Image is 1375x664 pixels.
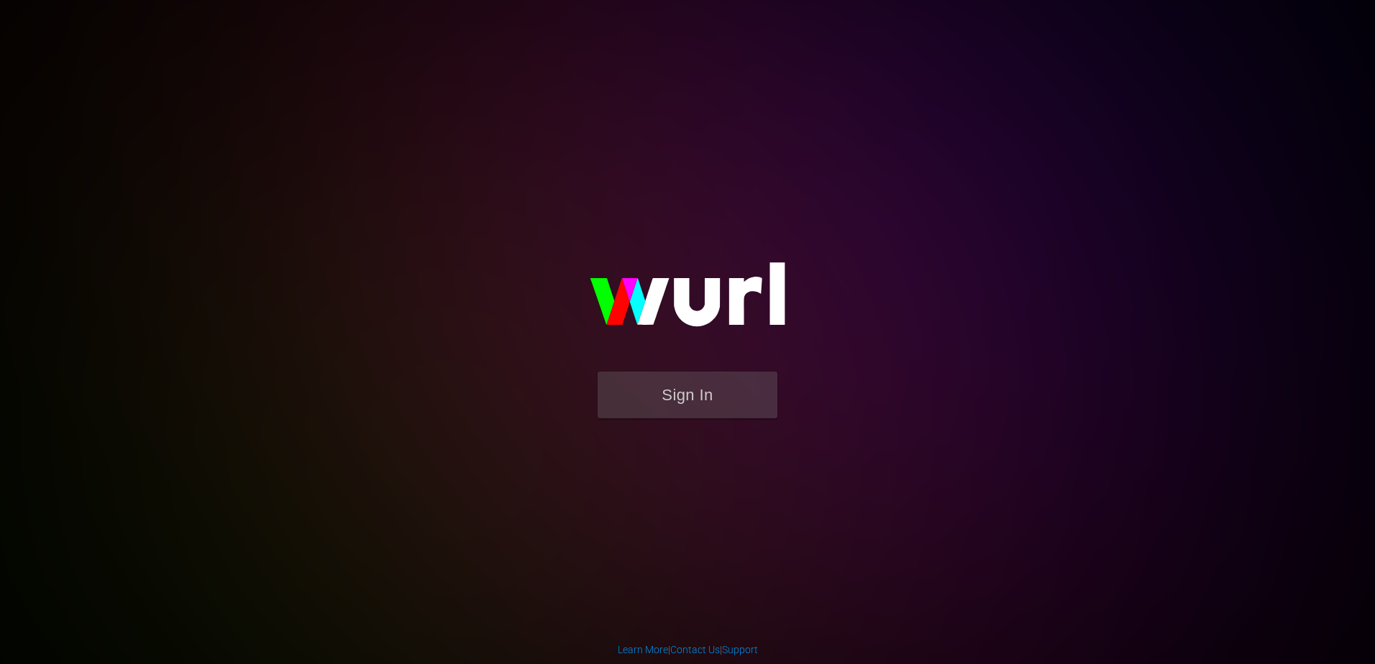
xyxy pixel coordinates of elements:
a: Learn More [618,644,668,655]
img: wurl-logo-on-black-223613ac3d8ba8fe6dc639794a292ebdb59501304c7dfd60c99c58986ef67473.svg [544,231,831,371]
div: | | [618,642,758,657]
a: Contact Us [670,644,720,655]
button: Sign In [598,372,777,418]
a: Support [722,644,758,655]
